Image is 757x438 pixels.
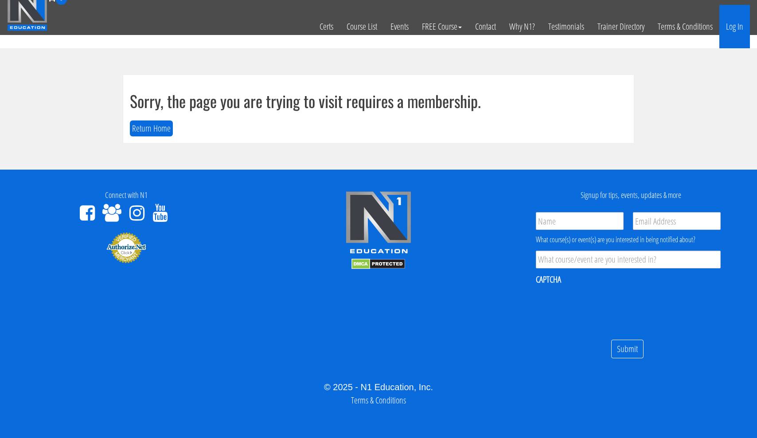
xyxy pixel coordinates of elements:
[536,234,721,245] div: What course(s) or event(s) are you interested in being notified about?
[503,5,542,48] a: Why N1?
[7,380,750,394] div: © 2025 - N1 Education, Inc.
[468,5,503,48] a: Contact
[536,274,561,285] label: CAPTCHA
[340,5,384,48] a: Course List
[130,92,627,110] h1: Sorry, the page you are trying to visit requires a membership.
[7,191,246,200] h4: Connect with N1
[313,5,340,48] a: Certs
[130,120,173,137] button: Return Home
[511,191,750,200] h4: Signup for tips, events, updates & more
[536,212,624,230] input: Name
[345,191,412,256] img: n1-edu-logo
[536,291,671,326] iframe: reCAPTCHA
[611,340,644,359] input: Submit
[719,5,750,48] a: Log In
[415,5,468,48] a: FREE Course
[633,212,721,230] input: Email Address
[351,259,405,269] img: DMCA.com Protection Status
[651,5,719,48] a: Terms & Conditions
[384,5,415,48] a: Events
[351,394,406,406] a: Terms & Conditions
[536,251,721,268] input: What course/event are you interested in?
[106,232,146,264] img: Authorize.Net Merchant - Click to Verify
[542,5,591,48] a: Testimonials
[591,5,651,48] a: Trainer Directory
